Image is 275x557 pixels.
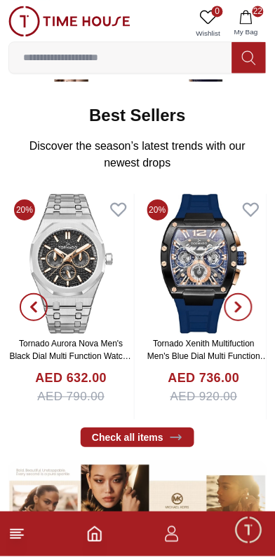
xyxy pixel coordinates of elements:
[81,428,194,448] a: Check all items
[168,369,240,388] h4: AED 736.00
[9,339,133,374] a: Tornado Aurora Nova Men's Black Dial Multi Function Watch - T23104-SBSBK
[253,6,264,17] span: 22
[11,370,275,385] div: Time House Admin
[7,7,35,35] em: Back
[71,15,194,28] div: Time House Admin
[226,6,267,41] button: 22My Bag
[8,194,134,334] img: Tornado Aurora Nova Men's Black Dial Multi Function Watch - T23104-SBSBK
[234,516,264,547] div: Chat Widget
[35,369,107,388] h4: AED 632.00
[184,458,220,467] span: 12:04 PM
[89,104,185,127] h2: Best Sellers
[170,388,238,407] span: AED 920.00
[20,138,255,171] p: Discover the season’s latest trends with our newest drops
[8,6,130,36] img: ...
[39,9,63,33] img: Profile picture of Time House Admin
[86,526,103,543] a: Home
[191,28,226,38] span: Wishlist
[229,27,264,37] span: My Bag
[212,6,223,17] span: 0
[147,199,168,220] span: 20%
[147,339,269,374] a: Tornado Xenith Multifuction Men's Blue Dial Multi Function Watch - T23105-BSNNK
[240,7,268,35] em: Minimize
[76,397,90,411] em: Blush
[142,194,267,334] img: Tornado Xenith Multifuction Men's Blue Dial Multi Function Watch - T23105-BSNNK
[20,399,207,463] span: Hey there! Need help finding the perfect watch? I'm here if you have any questions or need a quic...
[191,6,226,41] a: 0Wishlist
[37,388,105,407] span: AED 790.00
